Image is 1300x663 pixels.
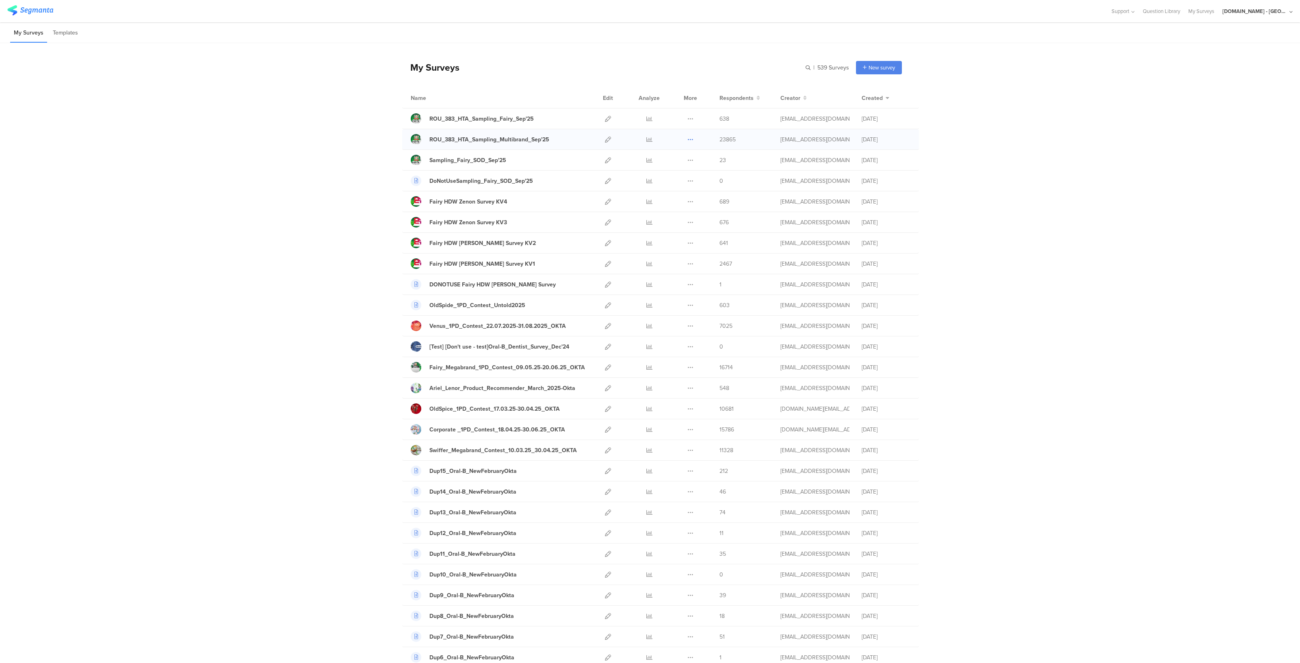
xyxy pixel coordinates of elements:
div: stavrositu.m@pg.com [780,612,849,620]
a: Dup7_Oral-B_NewFebruaryOkta [411,631,514,642]
div: Sampling_Fairy_SOD_Sep'25 [429,156,506,165]
div: bruma.lb@pg.com [780,425,849,434]
div: bruma.lb@pg.com [780,405,849,413]
div: [DATE] [862,301,910,310]
span: 676 [719,218,729,227]
div: stavrositu.m@pg.com [780,653,849,662]
a: Corporate _1PD_Contest_18.04.25-30.06.25_OKTA [411,424,565,435]
span: 0 [719,177,723,185]
span: 539 Surveys [817,63,849,72]
div: DoNotUseSampling_Fairy_SOD_Sep'25 [429,177,533,185]
li: My Surveys [10,24,47,43]
div: [DATE] [862,177,910,185]
a: Swiffer_Megabrand_Contest_10.03.25_30.04.25_OKTA [411,445,577,455]
span: | [812,63,816,72]
span: 7025 [719,322,732,330]
div: [DATE] [862,342,910,351]
a: Dup9_Oral-B_NewFebruaryOkta [411,590,514,600]
a: Dup8_Oral-B_NewFebruaryOkta [411,611,514,621]
div: jansson.cj@pg.com [780,363,849,372]
div: More [682,88,699,108]
div: [DATE] [862,135,910,144]
div: [DOMAIN_NAME] - [GEOGRAPHIC_DATA] [1222,7,1287,15]
div: Dup14_Oral-B_NewFebruaryOkta [429,487,516,496]
span: 603 [719,301,730,310]
div: DONOTUSE Fairy HDW Zenon Survey [429,280,556,289]
div: gheorghe.a.4@pg.com [780,156,849,165]
a: Dup6_Oral-B_NewFebruaryOkta [411,652,514,663]
div: Corporate _1PD_Contest_18.04.25-30.06.25_OKTA [429,425,565,434]
div: Edit [599,88,617,108]
div: Fairy HDW Zenon Survey KV4 [429,197,507,206]
div: [DATE] [862,280,910,289]
div: [DATE] [862,322,910,330]
div: stavrositu.m@pg.com [780,529,849,537]
a: ROU_383_HTA_Sampling_Multibrand_Sep'25 [411,134,549,145]
div: [DATE] [862,363,910,372]
span: 638 [719,115,729,123]
div: Dup8_Oral-B_NewFebruaryOkta [429,612,514,620]
div: [DATE] [862,405,910,413]
div: Dup9_Oral-B_NewFebruaryOkta [429,591,514,600]
div: [DATE] [862,467,910,475]
div: [DATE] [862,550,910,558]
span: New survey [869,64,895,71]
div: gheorghe.a.4@pg.com [780,135,849,144]
div: jansson.cj@pg.com [780,322,849,330]
div: Name [411,94,459,102]
div: OldSpice_1PD_Contest_17.03.25-30.04.25_OKTA [429,405,560,413]
span: 641 [719,239,728,247]
a: Fairy HDW Zenon Survey KV3 [411,217,507,227]
a: Sampling_Fairy_SOD_Sep'25 [411,155,506,165]
div: Venus_1PD_Contest_22.07.2025-31.08.2025_OKTA [429,322,566,330]
div: [DATE] [862,529,910,537]
img: segmanta logo [7,5,53,15]
div: Dup11_Oral-B_NewFebruaryOkta [429,550,516,558]
a: Ariel_Lenor_Product_Recommender_March_2025-Okta [411,383,575,393]
span: 23 [719,156,726,165]
span: 46 [719,487,726,496]
span: 548 [719,384,729,392]
a: DONOTUSE Fairy HDW [PERSON_NAME] Survey [411,279,556,290]
div: [Test] [Don't use - test]Oral-B_Dentist_Survey_Dec'24 [429,342,569,351]
div: [DATE] [862,508,910,517]
div: [DATE] [862,260,910,268]
span: 2467 [719,260,732,268]
span: 212 [719,467,728,475]
span: 39 [719,591,726,600]
div: gheorghe.a.4@pg.com [780,177,849,185]
div: stavrositu.m@pg.com [780,591,849,600]
span: 1 [719,653,721,662]
span: 11328 [719,446,733,455]
div: Ariel_Lenor_Product_Recommender_March_2025-Okta [429,384,575,392]
div: gheorghe.a.4@pg.com [780,197,849,206]
button: Respondents [719,94,760,102]
div: [DATE] [862,612,910,620]
div: stavrositu.m@pg.com [780,633,849,641]
div: stavrositu.m@pg.com [780,467,849,475]
div: stavrositu.m@pg.com [780,570,849,579]
div: Dup13_Oral-B_NewFebruaryOkta [429,508,516,517]
div: stavrositu.m@pg.com [780,508,849,517]
div: Dup10_Oral-B_NewFebruaryOkta [429,570,517,579]
div: gheorghe.a.4@pg.com [780,218,849,227]
div: [DATE] [862,156,910,165]
a: Dup15_Oral-B_NewFebruaryOkta [411,466,517,476]
a: OldSpice_1PD_Contest_17.03.25-30.04.25_OKTA [411,403,560,414]
span: 689 [719,197,729,206]
span: 35 [719,550,726,558]
a: Fairy HDW [PERSON_NAME] Survey KV1 [411,258,535,269]
div: My Surveys [402,61,459,74]
button: Creator [780,94,807,102]
div: ROU_383_HTA_Sampling_Multibrand_Sep'25 [429,135,549,144]
a: Fairy_Megabrand_1PD_Contest_09.05.25-20.06.25_OKTA [411,362,585,373]
div: jansson.cj@pg.com [780,446,849,455]
a: Venus_1PD_Contest_22.07.2025-31.08.2025_OKTA [411,321,566,331]
div: [DATE] [862,591,910,600]
div: [DATE] [862,384,910,392]
div: gheorghe.a.4@pg.com [780,301,849,310]
span: 16714 [719,363,733,372]
div: [DATE] [862,570,910,579]
button: Created [862,94,889,102]
span: 74 [719,508,726,517]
